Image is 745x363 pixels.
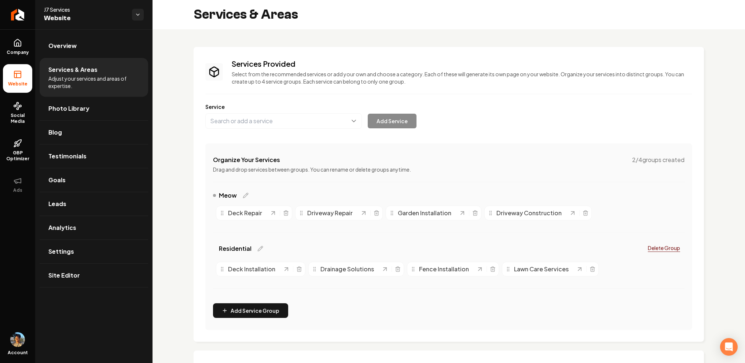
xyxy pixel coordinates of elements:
[213,303,288,318] button: Add Service Group
[643,241,685,254] button: Delete Group
[3,150,32,162] span: GBP Optimizer
[219,191,237,200] span: Meow
[488,209,569,217] div: Driveway Construction
[48,152,87,161] span: Testimonials
[312,265,381,274] div: Drainage Solutions
[398,209,451,217] span: Garden Installation
[40,168,148,192] a: Goals
[419,265,469,274] span: Fence Installation
[213,166,685,173] p: Drag and drop services between groups. You can rename or delete groups anytime.
[219,209,269,217] div: Deck Repair
[4,49,32,55] span: Company
[505,265,576,274] div: Lawn Care Services
[496,209,562,217] span: Driveway Construction
[48,75,139,89] span: Adjust your services and areas of expertise.
[3,33,32,61] a: Company
[228,209,262,217] span: Deck Repair
[10,332,25,347] img: Aditya Nair
[720,338,738,356] div: Open Intercom Messenger
[3,96,32,130] a: Social Media
[648,244,680,252] p: Delete Group
[40,144,148,168] a: Testimonials
[48,128,62,137] span: Blog
[307,209,353,217] span: Driveway Repair
[48,176,66,184] span: Goals
[10,187,25,193] span: Ads
[232,59,692,69] h3: Services Provided
[48,104,89,113] span: Photo Library
[205,103,692,110] label: Service
[40,121,148,144] a: Blog
[40,240,148,263] a: Settings
[8,350,28,356] span: Account
[10,332,25,347] button: Open user button
[5,81,30,87] span: Website
[228,265,275,274] span: Deck Installation
[48,41,77,50] span: Overview
[40,97,148,120] a: Photo Library
[48,271,80,280] span: Site Editor
[44,13,126,23] span: Website
[48,199,66,208] span: Leads
[194,7,298,22] h2: Services & Areas
[44,6,126,13] span: J7 Services
[48,223,76,232] span: Analytics
[632,155,685,164] span: 2 / 4 groups created
[320,265,374,274] span: Drainage Solutions
[40,264,148,287] a: Site Editor
[40,34,148,58] a: Overview
[3,133,32,168] a: GBP Optimizer
[40,216,148,239] a: Analytics
[48,65,98,74] span: Services & Areas
[514,265,569,274] span: Lawn Care Services
[410,265,476,274] div: Fence Installation
[3,113,32,124] span: Social Media
[11,9,25,21] img: Rebolt Logo
[219,265,283,274] div: Deck Installation
[40,192,148,216] a: Leads
[219,244,252,253] span: Residential
[389,209,459,217] div: Garden Installation
[298,209,360,217] div: Driveway Repair
[232,70,692,85] p: Select from the recommended services or add your own and choose a category. Each of these will ge...
[48,247,74,256] span: Settings
[213,155,280,164] h4: Organize Your Services
[3,170,32,199] button: Ads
